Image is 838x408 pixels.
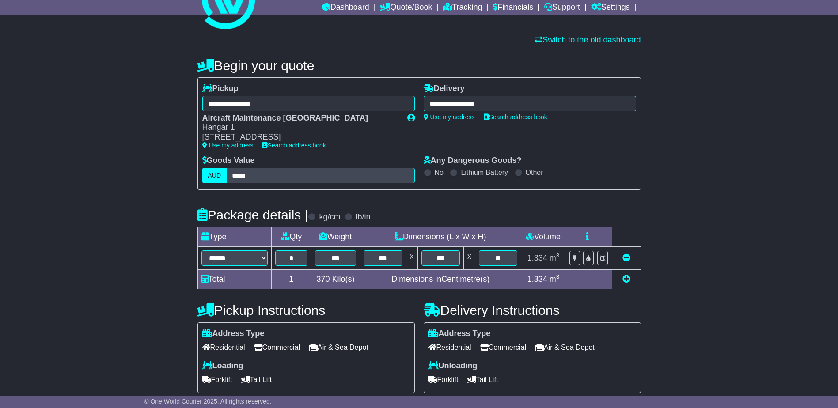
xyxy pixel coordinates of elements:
span: m [550,275,560,283]
td: Volume [521,227,565,246]
div: Aircraft Maintenance [GEOGRAPHIC_DATA] [202,113,398,123]
a: Financials [493,0,533,15]
span: Residential [428,340,471,354]
label: AUD [202,168,227,183]
sup: 3 [556,252,560,259]
span: © One World Courier 2025. All rights reserved. [144,398,272,405]
a: Quote/Book [380,0,432,15]
a: Add new item [622,275,630,283]
div: Hangar 1 [202,123,398,132]
td: Type [197,227,271,246]
span: Commercial [254,340,300,354]
a: Switch to the old dashboard [535,35,641,44]
label: Address Type [202,329,265,339]
span: Tail Lift [467,373,498,386]
a: Support [544,0,580,15]
label: Address Type [428,329,491,339]
label: Any Dangerous Goods? [424,156,522,166]
a: Use my address [202,142,254,149]
label: lb/in [356,212,370,222]
a: Tracking [443,0,482,15]
label: Unloading [428,361,478,371]
span: 1.334 [527,275,547,283]
a: Remove this item [622,253,630,262]
a: Search address book [262,142,326,149]
a: Use my address [424,113,475,121]
td: Dimensions (L x W x H) [360,227,521,246]
span: Tail Lift [241,373,272,386]
a: Settings [591,0,630,15]
label: Goods Value [202,156,255,166]
span: 1.334 [527,253,547,262]
span: Forklift [428,373,459,386]
label: Other [526,168,543,177]
a: Dashboard [322,0,369,15]
label: Lithium Battery [461,168,508,177]
h4: Package details | [197,208,308,222]
td: Weight [311,227,360,246]
td: x [463,246,475,269]
h4: Delivery Instructions [424,303,641,317]
div: [STREET_ADDRESS] [202,132,398,142]
td: Kilo(s) [311,269,360,289]
label: kg/cm [319,212,340,222]
td: Total [197,269,271,289]
sup: 3 [556,273,560,280]
span: Residential [202,340,245,354]
td: 1 [271,269,311,289]
span: 370 [317,275,330,283]
td: Dimensions in Centimetre(s) [360,269,521,289]
h4: Begin your quote [197,58,641,73]
label: Loading [202,361,243,371]
span: Air & Sea Depot [535,340,595,354]
span: m [550,253,560,262]
label: Pickup [202,84,239,94]
h4: Pickup Instructions [197,303,415,317]
td: Qty [271,227,311,246]
span: Forklift [202,373,232,386]
span: Commercial [480,340,526,354]
label: Delivery [424,84,465,94]
span: Air & Sea Depot [309,340,368,354]
td: x [406,246,417,269]
a: Search address book [484,113,547,121]
label: No [435,168,444,177]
